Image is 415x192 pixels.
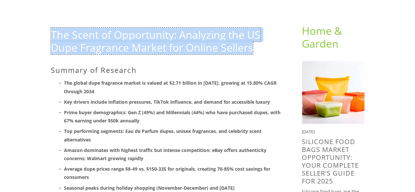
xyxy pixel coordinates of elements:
strong: Average dupe prices range $8-49 vs. $150-335 for originals, creating 70-85% cost savings for cons... [64,166,272,180]
strong: The global dupe fragrance market is valued at $2.71 billion in [DATE], growing at 15.80% CAGR thr... [64,80,278,94]
strong: Key drivers include inflation pressures, TikTok influence, and demand for accessible luxury [64,99,270,105]
strong: Seasonal peaks during holiday shopping (November-December) and [DATE] [64,185,235,191]
strong: Amazon dominates with highest traffic but intense competition; eBay offers authenticity concerns;... [64,147,268,161]
strong: Top performing segments: Eau de Parfum dupes, unisex fragrances, and celebrity scent alternatives [64,128,263,142]
img: Silicone Food Bags Market Opportunity: Your Complete Seller's Guide for 2025 [302,61,364,124]
h2: Summary of Research [51,66,281,74]
a: The Scent of Opportunity: Analyzing the US Dupe Fragrance Market for Online Sellers [51,28,260,54]
a: Silicone Food Bags Market Opportunity: Your Complete Seller's Guide for 2025 [302,137,359,185]
time: [DATE] [302,129,315,135]
strong: Prime buyer demographics: Gen Z (49%) and Millennials (44%) who have purchased dupes, with 67% ea... [64,109,282,124]
a: Home & Garden [302,24,344,50]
